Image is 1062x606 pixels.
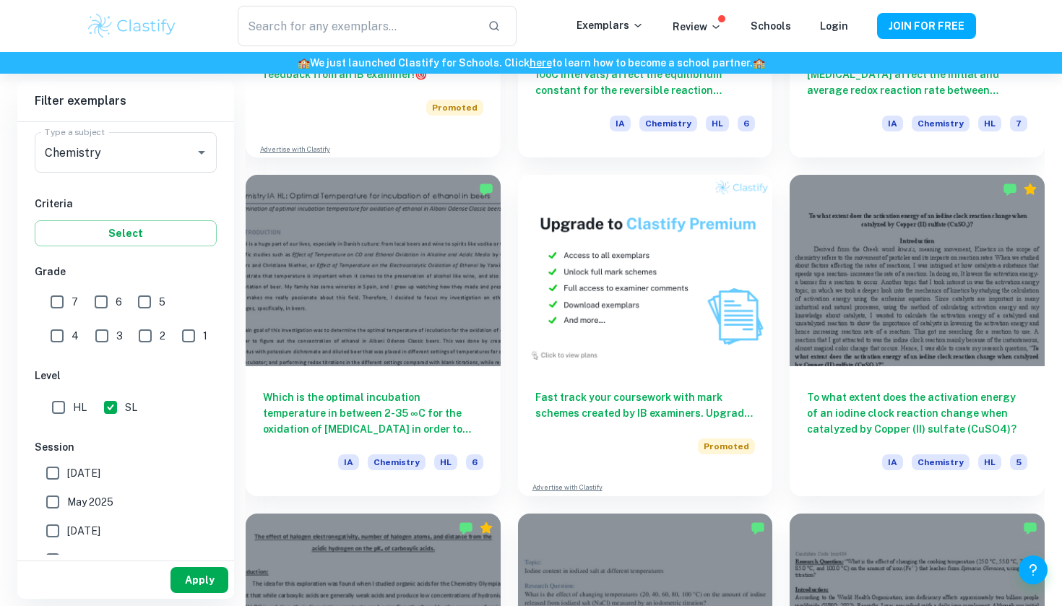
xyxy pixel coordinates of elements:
[610,116,631,131] span: IA
[751,521,765,535] img: Marked
[882,454,903,470] span: IA
[426,100,483,116] span: Promoted
[1019,555,1048,584] button: Help and Feedback
[820,20,848,32] a: Login
[518,175,773,365] img: Thumbnail
[73,399,87,415] span: HL
[35,220,217,246] button: Select
[459,521,473,535] img: Marked
[639,116,697,131] span: Chemistry
[368,454,426,470] span: Chemistry
[45,126,105,138] label: Type a subject
[807,51,1027,98] h6: How does the varying concentrations of [MEDICAL_DATA] affect the initial and average redox reacti...
[116,294,122,310] span: 6
[698,438,755,454] span: Promoted
[67,465,100,481] span: [DATE]
[116,328,123,344] span: 3
[978,116,1001,131] span: HL
[577,17,644,33] p: Exemplars
[1010,116,1027,131] span: 7
[479,521,493,535] div: Premium
[882,116,903,131] span: IA
[751,20,791,32] a: Schools
[706,116,729,131] span: HL
[912,116,970,131] span: Chemistry
[170,567,228,593] button: Apply
[72,294,78,310] span: 7
[203,328,207,344] span: 1
[35,439,217,455] h6: Session
[260,144,330,155] a: Advertise with Clastify
[86,12,178,40] img: Clastify logo
[978,454,1001,470] span: HL
[191,142,212,163] button: Open
[535,389,756,421] h6: Fast track your coursework with mark schemes created by IB examiners. Upgrade now
[1023,521,1037,535] img: Marked
[338,454,359,470] span: IA
[67,494,113,510] span: May 2025
[1003,182,1017,196] img: Marked
[238,6,476,46] input: Search for any exemplars...
[125,399,137,415] span: SL
[159,294,165,310] span: 5
[738,116,755,131] span: 6
[35,264,217,280] h6: Grade
[72,328,79,344] span: 4
[67,552,114,568] span: May 2024
[1023,182,1037,196] div: Premium
[35,368,217,384] h6: Level
[479,182,493,196] img: Marked
[807,389,1027,437] h6: To what extent does the activation energy of an iodine clock reaction change when catalyzed by Co...
[912,454,970,470] span: Chemistry
[17,81,234,121] h6: Filter exemplars
[532,482,603,493] a: Advertise with Clastify
[160,328,165,344] span: 2
[3,55,1059,71] h6: We just launched Clastify for Schools. Click to learn how to become a school partner.
[753,57,765,69] span: 🏫
[535,51,756,98] h6: How does temperature (at 25 oC – 65 oC with 10oC intervals) affect the equilibrium constant for t...
[673,19,722,35] p: Review
[1010,454,1027,470] span: 5
[466,454,483,470] span: 6
[434,454,457,470] span: HL
[790,175,1045,495] a: To what extent does the activation energy of an iodine clock reaction change when catalyzed by Co...
[415,69,427,80] span: 🎯
[530,57,552,69] a: here
[246,175,501,495] a: Which is the optimal incubation temperature in between 2-35 ∞C for the oxidation of [MEDICAL_DATA...
[35,196,217,212] h6: Criteria
[298,57,310,69] span: 🏫
[67,523,100,539] span: [DATE]
[877,13,976,39] button: JOIN FOR FREE
[263,389,483,437] h6: Which is the optimal incubation temperature in between 2-35 ∞C for the oxidation of [MEDICAL_DATA...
